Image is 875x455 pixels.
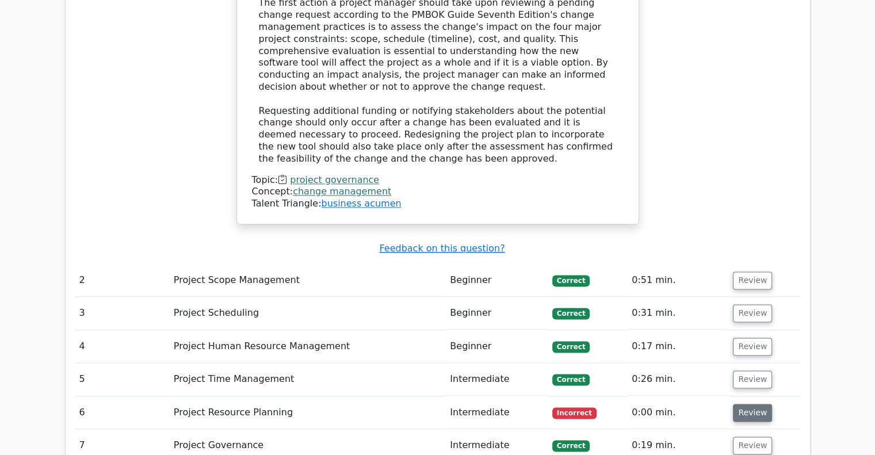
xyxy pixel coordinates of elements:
[627,264,728,297] td: 0:51 min.
[75,330,169,363] td: 4
[169,264,445,297] td: Project Scope Management
[75,264,169,297] td: 2
[627,330,728,363] td: 0:17 min.
[733,272,772,289] button: Review
[169,330,445,363] td: Project Human Resource Management
[75,396,169,429] td: 6
[379,243,505,254] a: Feedback on this question?
[75,363,169,396] td: 5
[445,396,548,429] td: Intermediate
[293,186,391,197] a: change management
[552,275,590,286] span: Correct
[733,338,772,355] button: Review
[252,186,624,198] div: Concept:
[321,198,401,209] a: business acumen
[627,297,728,330] td: 0:31 min.
[445,264,548,297] td: Beginner
[290,174,379,185] a: project governance
[552,440,590,452] span: Correct
[445,363,548,396] td: Intermediate
[733,437,772,454] button: Review
[445,297,548,330] td: Beginner
[252,174,624,186] div: Topic:
[552,308,590,319] span: Correct
[169,396,445,429] td: Project Resource Planning
[552,374,590,385] span: Correct
[552,341,590,353] span: Correct
[552,407,597,419] span: Incorrect
[445,330,548,363] td: Beginner
[627,363,728,396] td: 0:26 min.
[252,174,624,210] div: Talent Triangle:
[75,297,169,330] td: 3
[169,297,445,330] td: Project Scheduling
[169,363,445,396] td: Project Time Management
[627,396,728,429] td: 0:00 min.
[733,370,772,388] button: Review
[733,304,772,322] button: Review
[733,404,772,422] button: Review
